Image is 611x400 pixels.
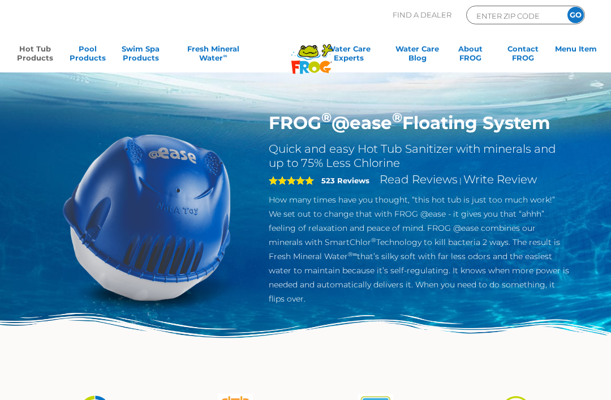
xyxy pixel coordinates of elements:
[463,173,537,186] a: Write Review
[223,53,227,59] sup: ∞
[567,7,584,23] input: GO
[170,44,256,67] a: Fresh MineralWater∞
[348,251,358,258] sup: ®∞
[394,44,441,67] a: Water CareBlog
[269,142,569,170] h2: Quick and easy Hot Tub Sanitizer with minerals and up to 75% Less Chlorine
[11,44,58,67] a: Hot TubProducts
[393,6,451,24] p: Find A Dealer
[321,109,332,126] sup: ®
[380,173,458,186] a: Read Reviews
[459,176,462,185] span: |
[64,44,111,67] a: PoolProducts
[269,176,314,185] span: 5
[447,44,494,67] a: AboutFROG
[42,112,252,322] img: hot-tub-product-atease-system.png
[285,29,339,74] img: Frog Products Logo
[371,236,376,244] sup: ®
[269,193,569,306] p: How many times have you thought, “this hot tub is just too much work!” We set out to change that ...
[553,44,600,67] a: Menu Item
[321,176,369,185] strong: 523 Reviews
[310,44,388,67] a: Water CareExperts
[117,44,164,67] a: Swim SpaProducts
[392,109,402,126] sup: ®
[269,112,569,134] h1: FROG @ease Floating System
[500,44,547,67] a: ContactFROG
